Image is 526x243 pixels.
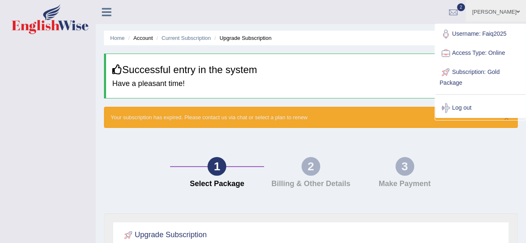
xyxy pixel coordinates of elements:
[207,157,226,176] div: 1
[435,44,525,63] a: Access Type: Online
[504,113,509,122] button: ×
[301,157,320,176] div: 2
[362,180,447,188] h4: Make Payment
[435,98,525,118] a: Log out
[268,180,354,188] h4: Billing & Other Details
[112,80,511,88] h4: Have a pleasant time!
[110,35,125,41] a: Home
[212,34,272,42] li: Upgrade Subscription
[161,35,211,41] a: Current Subscription
[174,180,260,188] h4: Select Package
[395,157,414,176] div: 3
[457,3,465,11] span: 2
[112,64,511,75] h3: Successful entry in the system
[104,107,518,128] div: Your subscription has expired. Please contact us via chat or select a plan to renew
[126,34,153,42] li: Account
[435,25,525,44] a: Username: Faiq2025
[122,229,207,241] h2: Upgrade Subscription
[435,63,525,91] a: Subscription: Gold Package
